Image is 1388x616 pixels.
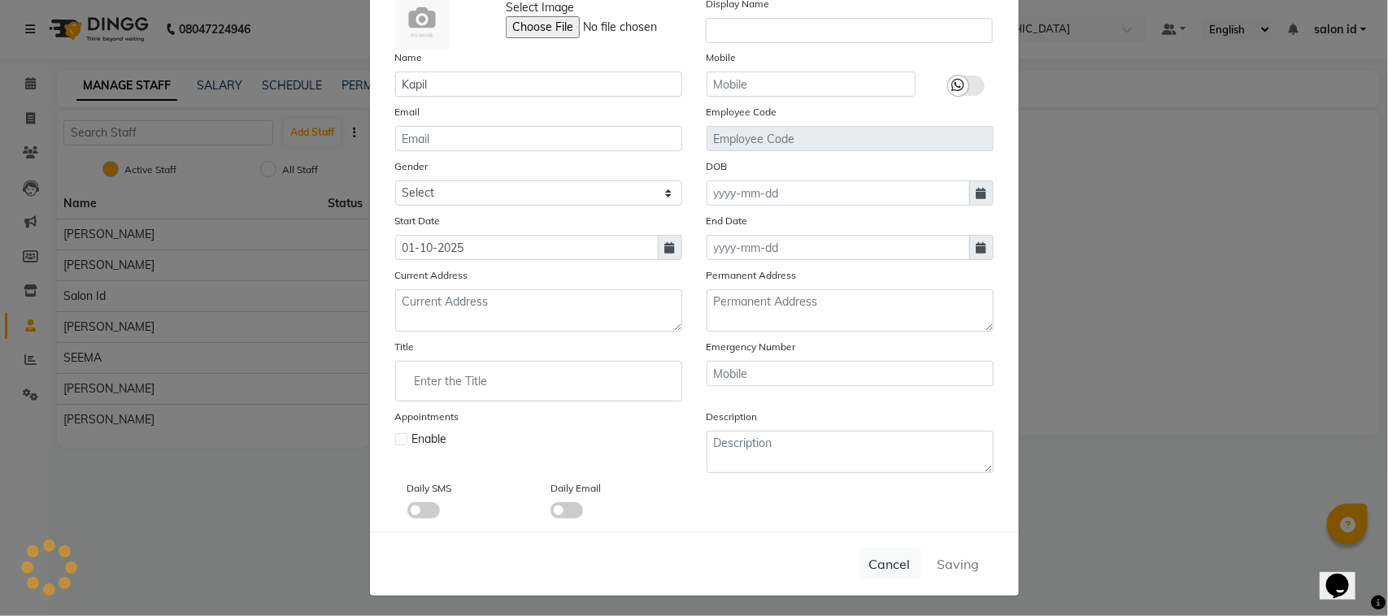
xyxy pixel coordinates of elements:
label: End Date [707,214,748,228]
label: Mobile [707,50,737,65]
input: Mobile [707,72,916,97]
label: Employee Code [707,105,777,119]
input: Enter the Title [402,365,675,397]
label: Daily SMS [407,481,452,496]
label: Start Date [395,214,441,228]
span: Enable [412,431,447,448]
input: Name [395,72,682,97]
label: Name [395,50,423,65]
label: Title [395,340,415,354]
label: Emergency Number [707,340,796,354]
label: Description [707,410,758,424]
label: Permanent Address [707,268,797,283]
input: Employee Code [707,126,994,151]
label: Email [395,105,420,119]
input: Select Image [506,16,727,38]
label: Appointments [395,410,459,424]
label: Daily Email [550,481,601,496]
label: Gender [395,159,429,174]
input: yyyy-mm-dd [707,180,970,206]
label: DOB [707,159,728,174]
button: Cancel [859,549,921,579]
input: yyyy-mm-dd [395,235,659,260]
input: yyyy-mm-dd [707,235,970,260]
iframe: chat widget [1320,551,1372,600]
label: Current Address [395,268,468,283]
input: Mobile [707,361,994,386]
input: Email [395,126,682,151]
